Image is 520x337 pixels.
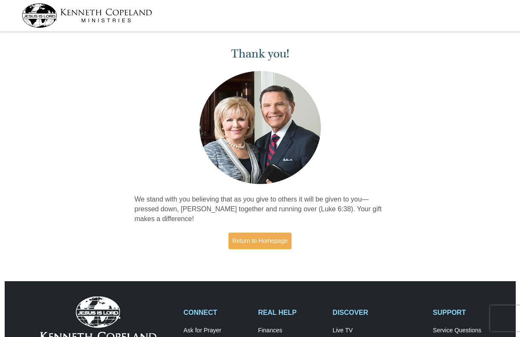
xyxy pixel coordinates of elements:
[332,327,424,334] a: Live TV
[22,3,152,28] img: kcm-header-logo.svg
[433,308,499,317] h2: SUPPORT
[433,327,499,334] a: Service Questions
[258,308,324,317] h2: REAL HELP
[184,327,249,334] a: Ask for Prayer
[184,308,249,317] h2: CONNECT
[197,69,323,186] img: Kenneth and Gloria
[332,308,424,317] h2: DISCOVER
[135,47,386,61] h1: Thank you!
[258,327,324,334] a: Finances
[135,195,386,224] p: We stand with you believing that as you give to others it will be given to you—pressed down, [PER...
[228,233,292,249] a: Return to Homepage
